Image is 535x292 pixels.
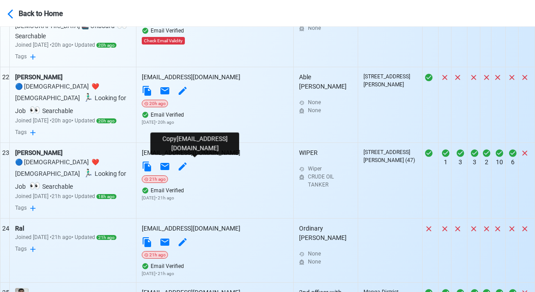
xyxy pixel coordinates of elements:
div: Copy [EMAIL_ADDRESS][DOMAIN_NAME] [150,132,239,154]
div: None [308,106,352,114]
div: 6 [507,158,518,167]
span: gender [15,10,129,40]
div: [PERSON_NAME] [15,148,131,158]
div: Joined [DATE] • 20h ago • Updated [15,117,131,125]
div: Joined [DATE] • 21h ago • Updated [15,192,131,200]
button: Check Email Validity [142,37,185,45]
div: CRUDE OIL TANKER [308,173,352,189]
div: 21h ago [142,175,168,183]
div: Joined [DATE] • 20h ago • Updated [15,41,131,49]
div: None [308,24,352,32]
div: Joined [DATE] • 21h ago • Updated [15,233,131,241]
span: 👀 [116,20,128,30]
div: Back to Home [19,7,85,19]
div: 3 [469,158,480,167]
div: Email Verified [142,187,288,195]
div: Wiper [308,165,352,173]
div: 3 [453,158,467,167]
div: Email Verified [142,262,288,270]
div: Tags [15,245,131,254]
span: 21h ago [96,235,116,240]
div: 20h ago [142,100,168,107]
div: Email Verified [142,111,288,119]
span: 🚢 Onboard [81,22,115,29]
div: Ordinary [PERSON_NAME] [299,224,352,266]
div: WIPER [299,148,352,189]
span: gender [15,83,126,114]
div: None [308,258,352,266]
div: Email Verified [142,27,288,35]
td: 22 [0,67,10,142]
span: 👀 [29,180,40,191]
span: 👀 [29,105,40,115]
div: Tags [15,204,131,213]
span: Looking for Job [15,170,126,190]
div: [PERSON_NAME] [15,73,131,82]
td: 24 [0,218,10,282]
span: Searchable [28,183,73,190]
div: Ral [15,224,131,233]
div: Able [PERSON_NAME] [299,73,352,114]
span: 🏃🏻‍♂️ [83,168,93,178]
div: [EMAIL_ADDRESS][DOMAIN_NAME] [142,73,288,82]
div: Tags [15,53,131,61]
div: Tags [15,128,131,137]
p: [DATE] • 21h ago [142,270,288,277]
div: 1 [440,158,451,167]
span: 🏃🏻‍♂️ [83,93,93,102]
span: Searchable [15,22,129,40]
p: [DATE] • 21h ago [142,195,288,201]
div: 2 [482,158,491,167]
div: None [308,250,352,258]
div: 10 [493,158,505,167]
div: 21h ago [142,251,168,259]
td: 23 [0,142,10,218]
span: 20h ago [96,118,116,123]
span: Looking for Job [15,94,126,114]
div: [EMAIL_ADDRESS][DOMAIN_NAME] [142,224,288,233]
p: [DATE] • 20h ago [142,119,288,126]
div: [EMAIL_ADDRESS][DOMAIN_NAME] [142,148,288,158]
span: Searchable [28,107,73,114]
button: Back to Home [7,3,86,24]
span: 18h ago [96,194,116,199]
div: None [308,98,352,106]
span: gender [15,158,126,190]
div: [STREET_ADDRESS][PERSON_NAME] (47) [363,148,417,164]
span: 20h ago [96,43,116,48]
div: [STREET_ADDRESS][PERSON_NAME] [363,73,417,89]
